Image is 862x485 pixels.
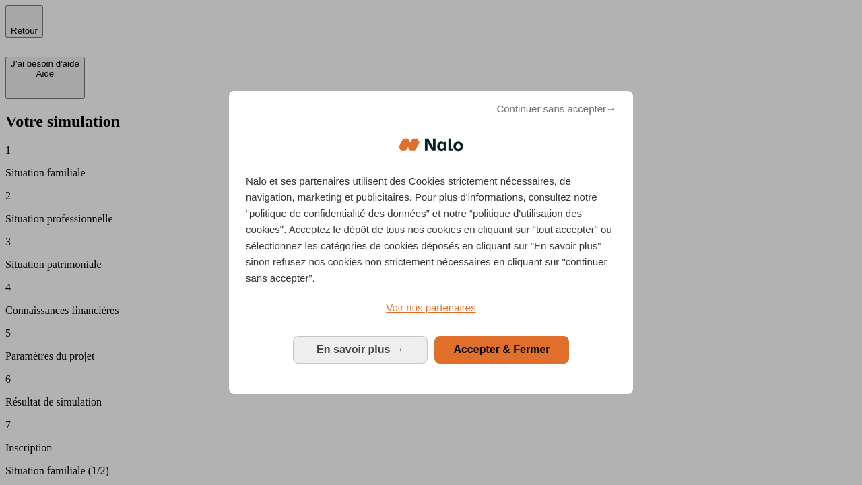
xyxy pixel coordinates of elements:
[293,336,428,363] button: En savoir plus: Configurer vos consentements
[496,101,616,117] span: Continuer sans accepter→
[246,173,616,286] p: Nalo et ses partenaires utilisent des Cookies strictement nécessaires, de navigation, marketing e...
[229,91,633,393] div: Bienvenue chez Nalo Gestion du consentement
[246,300,616,316] a: Voir nos partenaires
[317,344,404,355] span: En savoir plus →
[453,344,550,355] span: Accepter & Fermer
[434,336,569,363] button: Accepter & Fermer: Accepter notre traitement des données et fermer
[386,302,475,313] span: Voir nos partenaires
[399,125,463,165] img: Logo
